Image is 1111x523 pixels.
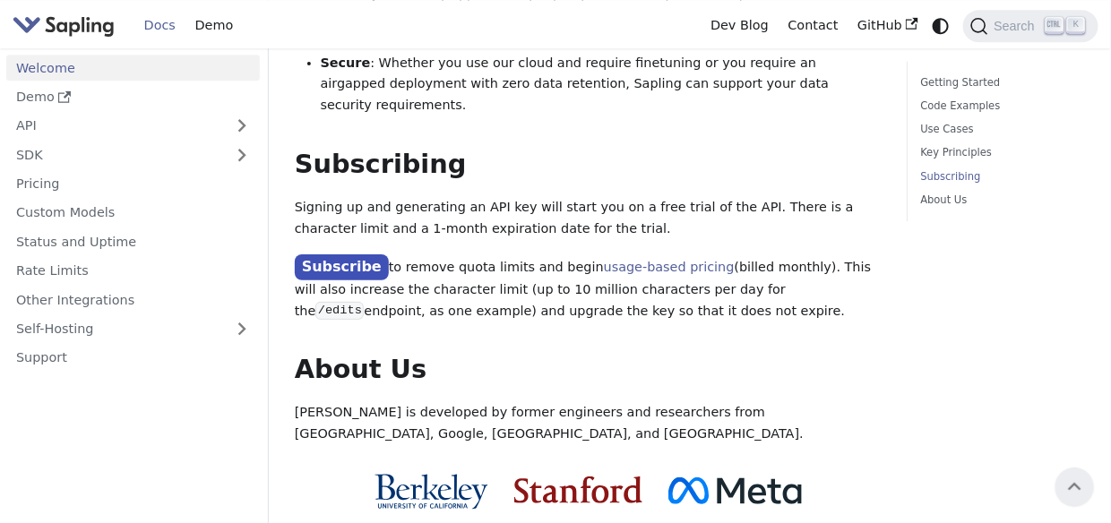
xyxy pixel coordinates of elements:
[13,13,115,39] img: Sapling.ai
[779,12,848,39] a: Contact
[701,12,778,39] a: Dev Blog
[668,477,802,504] img: Meta
[921,144,1079,161] a: Key Principles
[134,12,185,39] a: Docs
[13,13,121,39] a: Sapling.ai
[295,354,882,386] h2: About Us
[185,12,243,39] a: Demo
[921,74,1079,91] a: Getting Started
[315,302,364,320] code: /edits
[988,19,1046,33] span: Search
[514,476,642,503] img: Stanford
[6,287,260,313] a: Other Integrations
[928,13,954,39] button: Switch between dark and light mode (currently system mode)
[295,149,882,181] h2: Subscribing
[6,55,260,81] a: Welcome
[321,53,882,116] li: : Whether you use our cloud and require finetuning or you require an airgapped deployment with ze...
[6,171,260,197] a: Pricing
[1067,17,1085,33] kbd: K
[6,258,260,284] a: Rate Limits
[6,316,260,342] a: Self-Hosting
[604,260,735,274] a: usage-based pricing
[1055,467,1094,506] button: Scroll back to top
[6,84,260,110] a: Demo
[375,474,488,510] img: Cal
[321,56,371,70] strong: Secure
[295,197,882,240] p: Signing up and generating an API key will start you on a free trial of the API. There is a charac...
[921,121,1079,138] a: Use Cases
[6,228,260,254] a: Status and Uptime
[295,254,389,280] a: Subscribe
[224,141,260,167] button: Expand sidebar category 'SDK'
[6,113,224,139] a: API
[963,10,1098,42] button: Search (Ctrl+K)
[6,200,260,226] a: Custom Models
[921,192,1079,209] a: About Us
[921,168,1079,185] a: Subscribing
[921,98,1079,115] a: Code Examples
[6,345,260,371] a: Support
[6,141,224,167] a: SDK
[295,402,882,445] p: [PERSON_NAME] is developed by former engineers and researchers from [GEOGRAPHIC_DATA], Google, [G...
[295,255,882,322] p: to remove quota limits and begin (billed monthly). This will also increase the character limit (u...
[224,113,260,139] button: Expand sidebar category 'API'
[848,12,927,39] a: GitHub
